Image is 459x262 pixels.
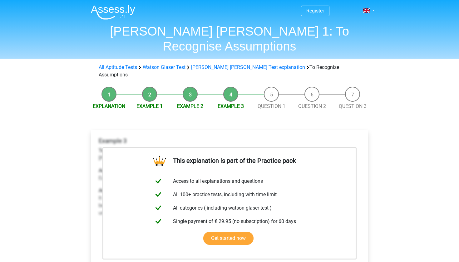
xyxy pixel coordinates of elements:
[99,64,137,70] a: All Aptitude Tests
[99,147,360,162] p: [PERSON_NAME] should eat less chips to lose weight for the bike race [DATE].
[298,103,326,109] a: Question 2
[86,24,373,54] h1: [PERSON_NAME] [PERSON_NAME] 1: To Recognise Assumptions
[177,103,203,109] a: Example 2
[99,187,115,193] b: Answer
[91,5,135,20] img: Assessly
[99,167,360,182] p: Eating chips is the main reason [PERSON_NAME] isn't losing weight right now.
[136,103,163,109] a: Example 1
[191,64,305,70] a: [PERSON_NAME] [PERSON_NAME] Test explanation
[99,137,127,144] b: Example 3
[93,103,125,109] a: Explanation
[99,148,108,153] b: Text
[99,167,125,173] b: Assumption
[96,64,363,79] div: To Recognize Assumptions
[306,8,324,14] a: Register
[339,103,367,109] a: Question 3
[218,103,244,109] a: Example 3
[258,103,285,109] a: Question 1
[203,232,254,245] a: Get started now
[143,64,185,70] a: Watson Glaser Test
[99,187,360,217] p: It doesn't need to be assumed that eating chips are the main reason [PERSON_NAME] doesn't lose we...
